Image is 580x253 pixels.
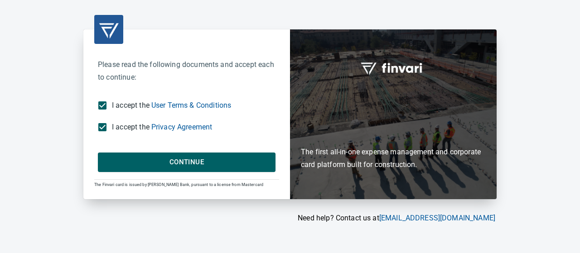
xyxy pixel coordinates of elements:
[301,95,486,171] h6: The first all-in-one expense management and corporate card platform built for construction.
[151,116,213,138] a: Privacy Agreement
[359,57,427,78] img: fullword_logo_white.png
[112,122,150,133] span: I accept the
[98,153,275,172] button: Continue
[290,29,497,199] div: Finvari
[94,182,263,187] span: The Finvari card is issued by [PERSON_NAME] Bank, pursuant to a license from Mastercard
[112,100,150,111] span: I accept the
[379,214,495,222] a: [EMAIL_ADDRESS][DOMAIN_NAME]
[83,213,495,224] p: Need help? Contact us at
[108,156,266,168] span: Continue
[98,58,275,84] h6: Please read the following documents and accept each to continue:
[151,95,231,116] a: User Terms & Conditions
[98,19,120,40] img: transparent_logo.png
